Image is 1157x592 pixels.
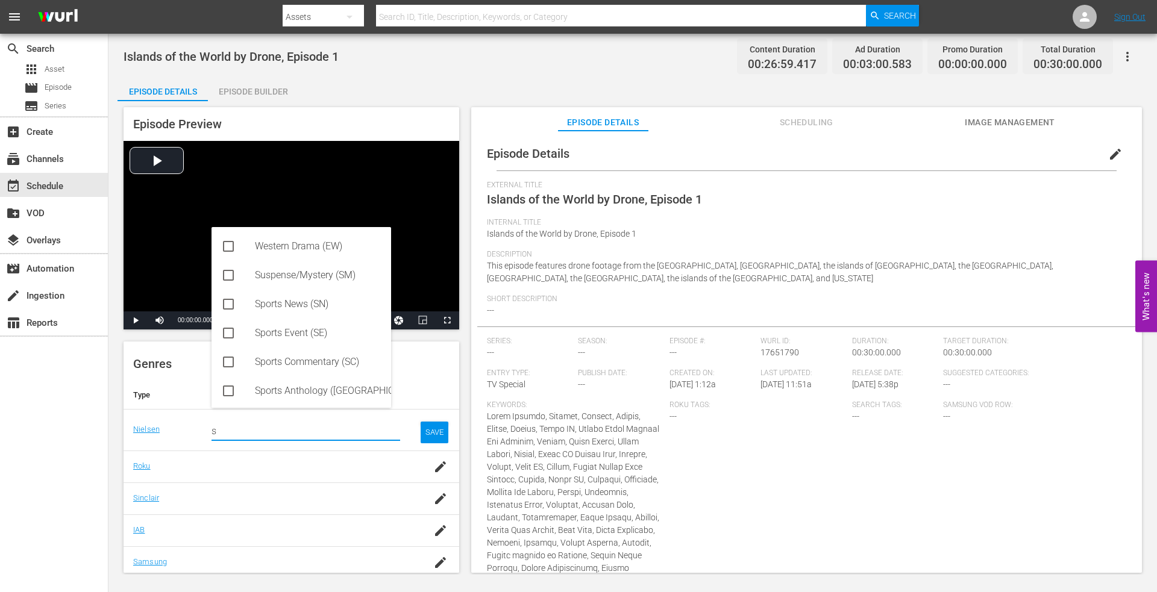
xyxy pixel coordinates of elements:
[938,58,1007,72] span: 00:00:00.000
[208,77,298,106] div: Episode Builder
[255,347,381,376] div: Sports Commentary (SC)
[487,192,702,207] span: Islands of the World by Drone, Episode 1
[965,115,1055,130] span: Image Management
[578,379,585,389] span: ---
[669,369,755,378] span: Created On:
[669,347,677,357] span: ---
[1033,58,1102,72] span: 00:30:00.000
[1114,12,1146,22] a: Sign Out
[6,233,20,248] span: Overlays
[558,115,648,130] span: Episode Details
[421,422,448,443] button: SAVE
[852,411,859,421] span: ---
[943,400,1029,410] span: Samsung VOD Row:
[6,179,20,193] span: Schedule
[45,81,72,93] span: Episode
[487,347,494,357] span: ---
[6,261,20,276] span: Automation
[852,347,901,357] span: 00:30:00.000
[938,41,1007,58] div: Promo Duration
[487,146,569,161] span: Episode Details
[487,261,1053,283] span: This episode features drone footage from the [GEOGRAPHIC_DATA], [GEOGRAPHIC_DATA], the islands of...
[578,369,663,378] span: Publish Date:
[1033,41,1102,58] div: Total Duration
[6,42,20,56] span: Search
[202,381,410,410] th: Genres
[852,369,938,378] span: Release Date:
[852,337,938,346] span: Duration:
[578,347,585,357] span: ---
[435,311,459,329] button: Fullscreen
[943,337,1120,346] span: Target Duration:
[578,337,663,346] span: Season:
[943,347,992,357] span: 00:30:00.000
[133,357,172,371] span: Genres
[852,400,938,410] span: Search Tags:
[487,250,1120,260] span: Description
[943,369,1120,378] span: Suggested Categories:
[1101,140,1130,169] button: edit
[255,290,381,319] div: Sports News (SN)
[124,141,459,329] div: Video Player
[24,81,39,95] span: Episode
[45,100,66,112] span: Series
[6,206,20,220] span: VOD
[255,232,381,261] div: Western Drama (EW)
[255,261,381,290] div: Suspense/Mystery (SM)
[487,229,636,238] span: Islands of the World by Drone, Episode 1
[760,337,846,346] span: Wurl ID:
[760,379,812,389] span: [DATE] 11:51a
[6,316,20,330] span: Reports
[133,557,167,566] a: Samsung
[761,115,851,130] span: Scheduling
[843,58,912,72] span: 00:03:00.583
[760,347,799,357] span: 17651790
[208,77,298,101] button: Episode Builder
[943,379,950,389] span: ---
[1135,260,1157,332] button: Open Feedback Widget
[884,5,916,26] span: Search
[6,125,20,139] span: Create
[6,152,20,166] span: Channels
[487,218,1120,228] span: Internal Title
[133,525,145,534] a: IAB
[178,317,213,323] span: 00:00:00.000
[748,58,817,72] span: 00:26:59.417
[118,77,208,106] div: Episode Details
[387,311,411,329] button: Jump To Time
[487,379,525,389] span: TV Special
[669,379,716,389] span: [DATE] 1:12a
[124,311,148,329] button: Play
[24,99,39,113] span: Series
[487,400,663,410] span: Keywords:
[124,49,339,64] span: Islands of the World by Drone, Episode 1
[748,41,817,58] div: Content Duration
[669,411,677,421] span: ---
[852,379,898,389] span: [DATE] 5:38p
[255,319,381,347] div: Sports Event (SE)
[24,62,39,76] span: Asset
[487,305,494,315] span: ---
[487,294,1120,304] span: Short Description
[1108,147,1123,161] span: edit
[148,311,172,329] button: Mute
[487,369,572,378] span: Entry Type:
[133,425,160,434] a: Nielsen
[866,5,919,26] button: Search
[669,400,846,410] span: Roku Tags:
[255,405,381,434] div: Situation Comedy (CS)
[943,411,950,421] span: ---
[487,337,572,346] span: Series:
[133,461,151,470] a: Roku
[118,77,208,101] button: Episode Details
[133,493,159,502] a: Sinclair
[45,63,64,75] span: Asset
[255,376,381,405] div: Sports Anthology ([GEOGRAPHIC_DATA])
[133,117,222,131] span: Episode Preview
[7,10,22,24] span: menu
[760,369,846,378] span: Last Updated:
[487,181,1120,190] span: External Title
[29,3,87,31] img: ans4CAIJ8jUAAAAAAAAAAAAAAAAAAAAAAAAgQb4GAAAAAAAAAAAAAAAAAAAAAAAAJMjXAAAAAAAAAAAAAAAAAAAAAAAAgAT5G...
[6,288,20,303] span: Ingestion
